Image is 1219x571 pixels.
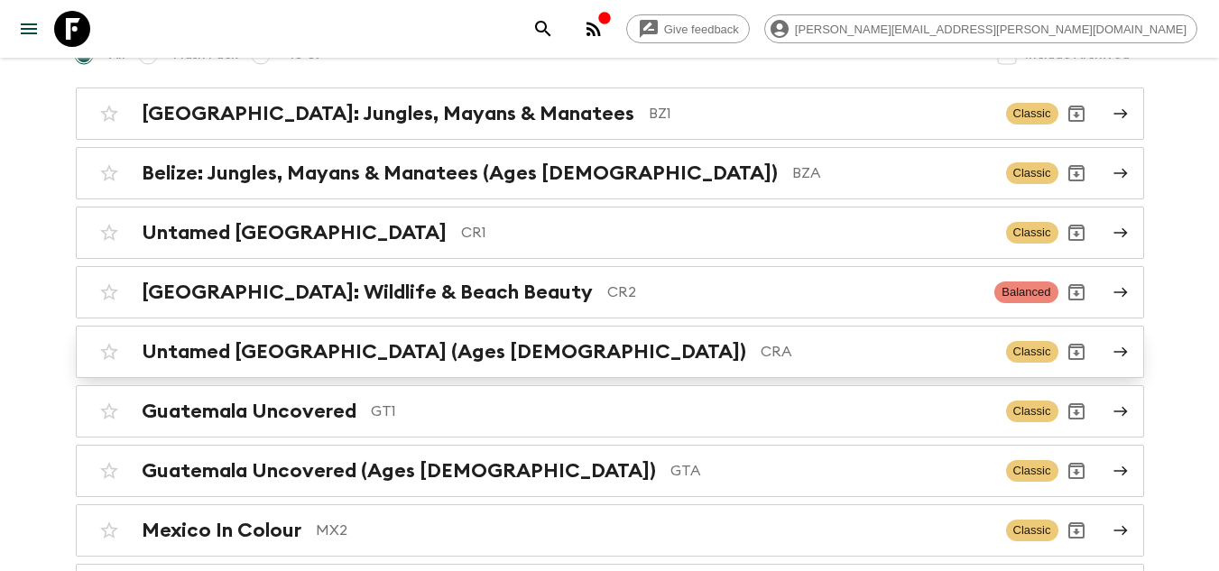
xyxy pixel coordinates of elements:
a: Guatemala Uncovered (Ages [DEMOGRAPHIC_DATA])GTAClassicArchive [76,445,1144,497]
div: [PERSON_NAME][EMAIL_ADDRESS][PERSON_NAME][DOMAIN_NAME] [764,14,1197,43]
p: BZA [792,162,992,184]
a: Mexico In ColourMX2ClassicArchive [76,504,1144,557]
button: Archive [1058,393,1094,429]
p: CR1 [461,222,992,244]
span: Classic [1006,401,1058,422]
h2: [GEOGRAPHIC_DATA]: Wildlife & Beach Beauty [142,281,593,304]
a: [GEOGRAPHIC_DATA]: Wildlife & Beach BeautyCR2BalancedArchive [76,266,1144,318]
button: Archive [1058,274,1094,310]
span: Classic [1006,222,1058,244]
p: CR2 [607,281,981,303]
h2: Guatemala Uncovered [142,400,356,423]
h2: Belize: Jungles, Mayans & Manatees (Ages [DEMOGRAPHIC_DATA]) [142,161,778,185]
p: CRA [761,341,992,363]
h2: Guatemala Uncovered (Ages [DEMOGRAPHIC_DATA]) [142,459,656,483]
a: Give feedback [626,14,750,43]
span: Classic [1006,341,1058,363]
button: Archive [1058,215,1094,251]
a: [GEOGRAPHIC_DATA]: Jungles, Mayans & ManateesBZ1ClassicArchive [76,87,1144,140]
p: MX2 [316,520,992,541]
span: [PERSON_NAME][EMAIL_ADDRESS][PERSON_NAME][DOMAIN_NAME] [785,23,1196,36]
span: Classic [1006,103,1058,124]
h2: Untamed [GEOGRAPHIC_DATA] (Ages [DEMOGRAPHIC_DATA]) [142,340,746,364]
a: Untamed [GEOGRAPHIC_DATA] (Ages [DEMOGRAPHIC_DATA])CRAClassicArchive [76,326,1144,378]
p: GT1 [371,401,992,422]
h2: Mexico In Colour [142,519,301,542]
button: Archive [1058,512,1094,548]
h2: Untamed [GEOGRAPHIC_DATA] [142,221,447,244]
h2: [GEOGRAPHIC_DATA]: Jungles, Mayans & Manatees [142,102,634,125]
span: Classic [1006,460,1058,482]
a: Belize: Jungles, Mayans & Manatees (Ages [DEMOGRAPHIC_DATA])BZAClassicArchive [76,147,1144,199]
button: Archive [1058,155,1094,191]
span: Classic [1006,162,1058,184]
button: Archive [1058,334,1094,370]
button: menu [11,11,47,47]
button: search adventures [525,11,561,47]
p: BZ1 [649,103,992,124]
a: Guatemala UncoveredGT1ClassicArchive [76,385,1144,437]
button: Archive [1058,453,1094,489]
span: Give feedback [654,23,749,36]
button: Archive [1058,96,1094,132]
p: GTA [670,460,992,482]
span: Classic [1006,520,1058,541]
a: Untamed [GEOGRAPHIC_DATA]CR1ClassicArchive [76,207,1144,259]
span: Balanced [994,281,1057,303]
